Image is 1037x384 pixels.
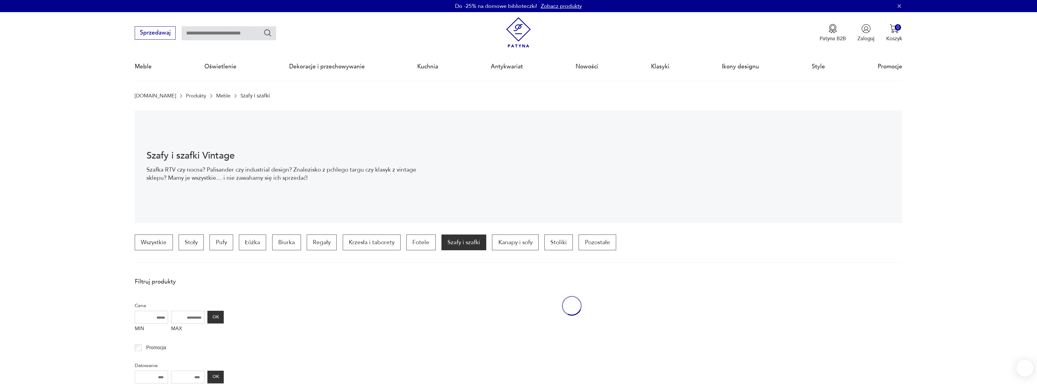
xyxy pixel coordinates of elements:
[147,151,430,160] h1: Szafy i szafki Vintage
[820,24,846,42] a: Ikona medaluPatyna B2B
[216,93,230,99] a: Meble
[135,93,176,99] a: [DOMAIN_NAME]
[210,235,233,250] a: Pufy
[886,35,902,42] p: Koszyk
[576,53,598,80] a: Nowości
[135,362,224,369] p: Datowanie
[135,278,224,286] p: Filtruj produkty
[886,24,902,42] button: 0Koszyk
[135,26,176,40] button: Sprzedawaj
[878,53,902,80] a: Promocje
[857,24,874,42] button: Zaloguj
[146,344,166,352] p: Promocja
[135,323,168,335] label: MIN
[503,17,534,48] img: Patyna - sklep z meblami i dekoracjami vintage
[820,24,846,42] button: Patyna B2B
[890,24,899,33] img: Ikona koszyka
[343,235,401,250] a: Krzesła i taborety
[651,53,669,80] a: Klasyki
[441,235,486,250] a: Szafy i szafki
[171,323,204,335] label: MAX
[207,311,224,323] button: OK
[1016,360,1033,377] iframe: Smartsupp widget button
[812,53,825,80] a: Style
[491,53,523,80] a: Antykwariat
[186,93,206,99] a: Produkty
[207,371,224,383] button: OK
[179,235,204,250] a: Stoły
[289,53,365,80] a: Dekoracje i przechowywanie
[579,235,616,250] a: Pozostałe
[417,53,438,80] a: Kuchnia
[307,235,337,250] a: Regały
[541,2,582,10] a: Zobacz produkty
[239,235,266,250] a: Łóżka
[455,2,537,10] p: Do -25% na domowe biblioteczki!
[722,53,759,80] a: Ikony designu
[406,235,435,250] a: Fotele
[820,35,846,42] p: Patyna B2B
[135,31,176,36] a: Sprzedawaj
[272,235,301,250] a: Biurka
[492,235,538,250] a: Kanapy i sofy
[135,235,173,250] a: Wszystkie
[147,166,430,182] p: Szafka RTV czy nocna? Palisander czy industrial design? Znalezisko z pchlego targu czy klasyk z v...
[544,235,573,250] a: Stoliki
[204,53,236,80] a: Oświetlenie
[895,24,901,31] div: 0
[562,274,582,337] div: oval-loading
[861,24,871,33] img: Ikonka użytkownika
[240,93,270,99] p: Szafy i szafki
[263,28,272,37] button: Szukaj
[135,53,152,80] a: Meble
[828,24,837,33] img: Ikona medalu
[135,302,224,310] p: Cena
[857,35,874,42] p: Zaloguj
